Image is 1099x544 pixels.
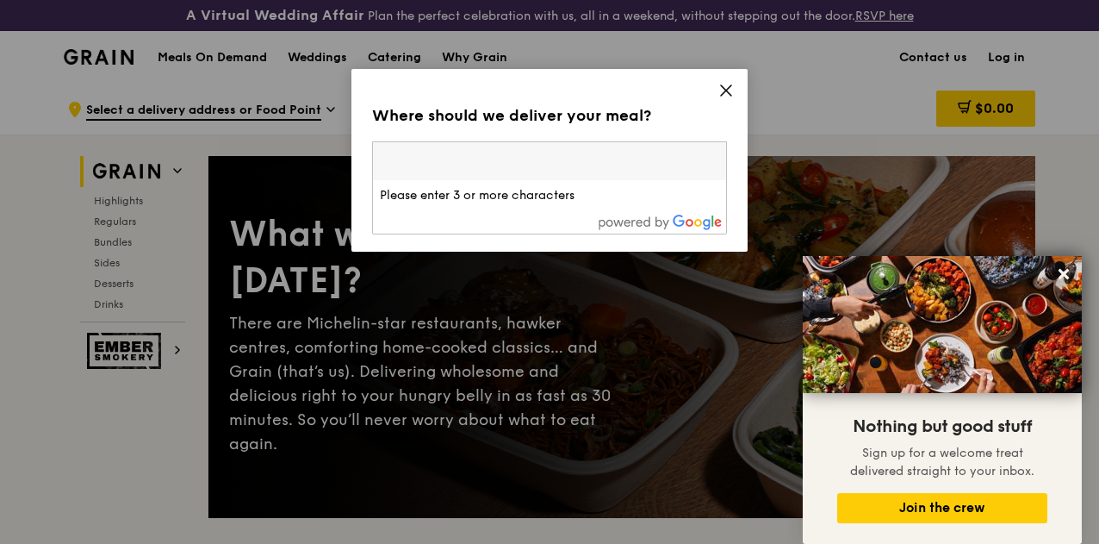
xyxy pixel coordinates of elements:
span: Nothing but good stuff [853,416,1032,437]
button: Close [1050,260,1077,288]
div: Where should we deliver your meal? [372,103,727,128]
img: DSC07876-Edit02-Large.jpeg [803,256,1082,393]
li: Please enter 3 or more characters [373,180,726,211]
button: Join the crew [837,493,1047,523]
img: powered-by-google.60e8a832.png [599,215,723,230]
span: Sign up for a welcome treat delivered straight to your inbox. [850,446,1034,478]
